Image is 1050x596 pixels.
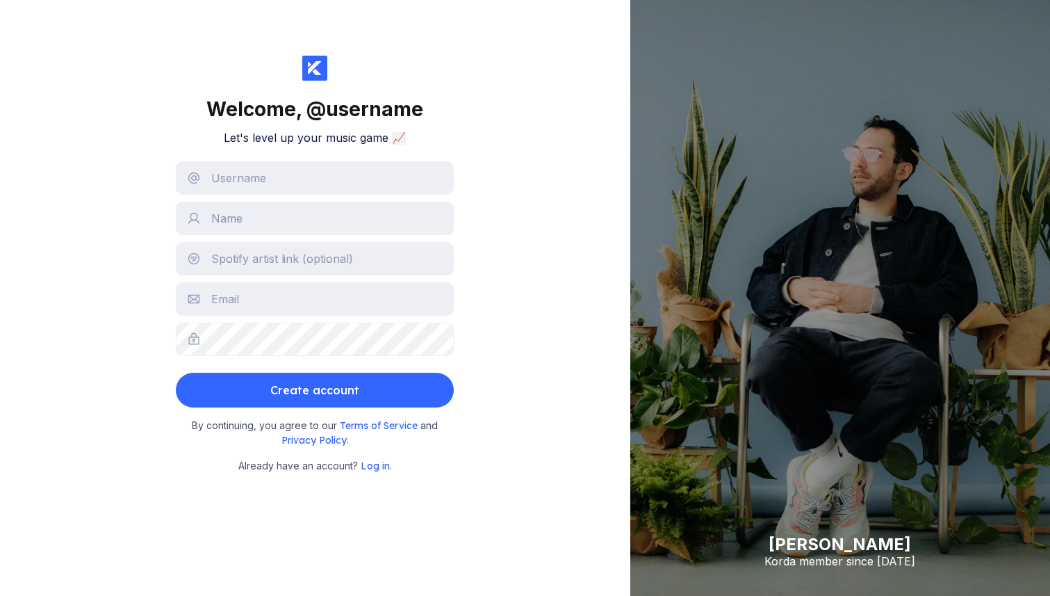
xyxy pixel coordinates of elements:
[183,419,447,447] small: By continuing, you agree to our and .
[340,419,420,431] a: Terms of Service
[176,282,454,316] input: Email
[340,419,420,432] span: Terms of Service
[281,434,347,446] a: Privacy Policy
[326,97,423,121] span: username
[206,97,423,121] div: Welcome,
[176,161,454,195] input: Username
[238,458,392,474] small: Already have an account? .
[764,554,915,568] div: Korda member since [DATE]
[176,202,454,235] input: Name
[361,460,390,472] span: Log in
[764,534,915,554] div: [PERSON_NAME]
[224,131,406,145] h2: Let's level up your music game 📈
[176,242,454,275] input: Spotify artist link (optional)
[361,460,390,472] a: Log in
[306,97,326,121] span: @
[176,373,454,408] button: Create account
[270,376,359,404] div: Create account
